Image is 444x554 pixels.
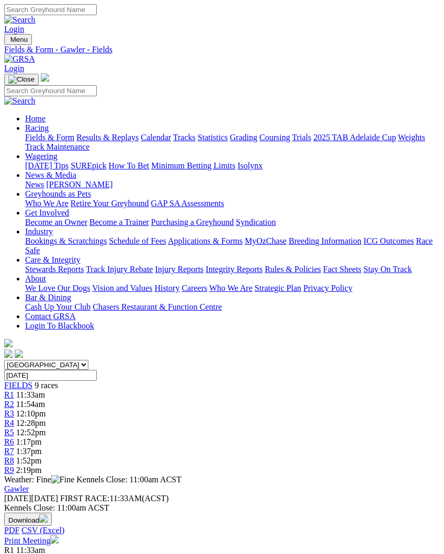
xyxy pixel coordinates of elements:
a: Grading [230,133,257,142]
span: Kennels Close: 11:00am ACST [76,475,181,484]
a: GAP SA Assessments [151,199,224,208]
div: Care & Integrity [25,265,440,274]
a: Greyhounds as Pets [25,189,91,198]
a: Gawler [4,484,29,493]
a: R7 [4,447,14,456]
a: Tracks [173,133,196,142]
a: Minimum Betting Limits [151,161,235,170]
a: Careers [181,284,207,292]
a: Calendar [141,133,171,142]
a: R3 [4,409,14,418]
a: Syndication [236,218,276,227]
span: 11:54am [16,400,45,409]
span: 1:37pm [16,447,42,456]
img: GRSA [4,54,35,64]
a: Race Safe [25,236,432,255]
a: R5 [4,428,14,437]
a: Login [4,25,24,33]
span: Weather: Fine [4,475,76,484]
a: Rules & Policies [265,265,321,274]
a: Statistics [198,133,228,142]
a: News & Media [25,171,76,179]
span: 12:28pm [16,419,46,427]
a: Get Involved [25,208,69,217]
a: ICG Outcomes [363,236,414,245]
a: Track Maintenance [25,142,89,151]
span: 9 races [35,381,58,390]
button: Toggle navigation [4,74,39,85]
a: CSV (Excel) [21,526,64,535]
a: R8 [4,456,14,465]
a: [PERSON_NAME] [46,180,112,189]
a: Vision and Values [92,284,152,292]
img: printer.svg [50,535,59,544]
div: Racing [25,133,440,152]
a: Weights [398,133,425,142]
button: Download [4,513,52,526]
a: Who We Are [209,284,253,292]
a: Care & Integrity [25,255,81,264]
a: Chasers Restaurant & Function Centre [93,302,222,311]
span: [DATE] [4,494,31,503]
a: Strategic Plan [255,284,301,292]
img: Close [8,75,35,84]
img: download.svg [39,514,48,523]
a: Become an Owner [25,218,87,227]
div: Kennels Close: 11:00am ACST [4,503,440,513]
a: Login To Blackbook [25,321,94,330]
span: R6 [4,437,14,446]
a: Fact Sheets [323,265,361,274]
a: Coursing [259,133,290,142]
a: How To Bet [109,161,150,170]
a: Retire Your Greyhound [71,199,149,208]
img: twitter.svg [15,349,23,358]
input: Search [4,4,97,15]
a: Fields & Form [25,133,74,142]
div: Industry [25,236,440,255]
a: History [154,284,179,292]
span: FIRST RACE: [60,494,109,503]
a: Fields & Form - Gawler - Fields [4,45,440,54]
span: [DATE] [4,494,58,503]
div: News & Media [25,180,440,189]
div: Bar & Dining [25,302,440,312]
div: Download [4,526,440,535]
span: 12:10pm [16,409,46,418]
span: 1:17pm [16,437,42,446]
img: logo-grsa-white.png [4,339,13,347]
a: R2 [4,400,14,409]
a: Become a Trainer [89,218,149,227]
a: Bar & Dining [25,293,71,302]
a: Stewards Reports [25,265,84,274]
a: Integrity Reports [206,265,263,274]
a: Track Injury Rebate [86,265,153,274]
div: Get Involved [25,218,440,227]
a: Isolynx [237,161,263,170]
a: Purchasing a Greyhound [151,218,234,227]
span: 11:33am [16,390,45,399]
span: 1:52pm [16,456,42,465]
input: Search [4,85,97,96]
a: Trials [292,133,311,142]
a: PDF [4,526,19,535]
a: Print Meeting [4,536,59,545]
a: R1 [4,390,14,399]
a: Login [4,64,24,73]
input: Select date [4,370,97,381]
img: facebook.svg [4,349,13,358]
span: 11:33AM(ACST) [60,494,169,503]
a: Results & Replays [76,133,139,142]
a: MyOzChase [245,236,287,245]
a: Industry [25,227,53,236]
span: 2:19pm [16,466,42,474]
a: About [25,274,46,283]
div: About [25,284,440,293]
a: Contact GRSA [25,312,75,321]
